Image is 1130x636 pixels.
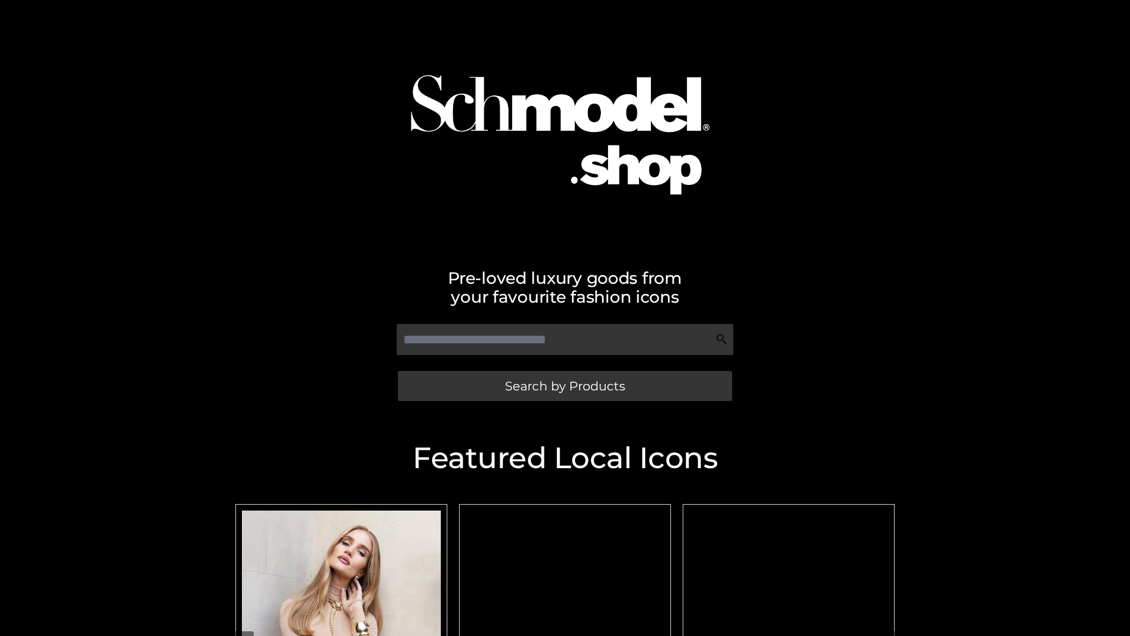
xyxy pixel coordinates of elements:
h2: Featured Local Icons​ [230,443,900,473]
h2: Pre-loved luxury goods from your favourite fashion icons [230,269,900,306]
span: Search by Products [505,380,625,392]
img: Search Icon [716,333,727,345]
a: Search by Products [398,371,732,401]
